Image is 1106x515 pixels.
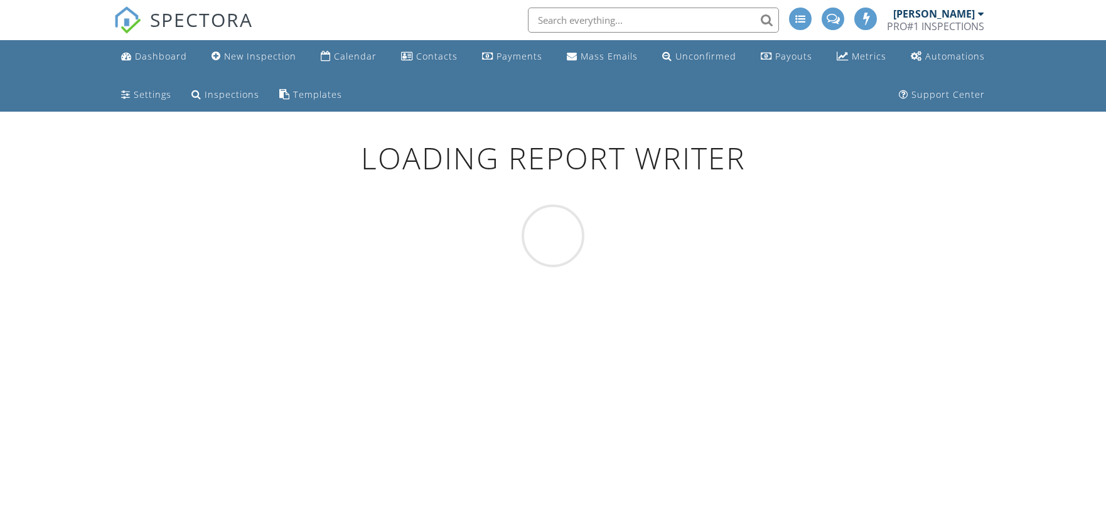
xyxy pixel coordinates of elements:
a: Settings [116,83,176,107]
input: Search everything... [528,8,779,33]
div: Calendar [334,50,377,62]
img: The Best Home Inspection Software - Spectora [114,6,141,34]
div: Payouts [775,50,812,62]
div: Metrics [852,50,886,62]
div: New Inspection [224,50,296,62]
a: Calendar [316,45,382,68]
div: Unconfirmed [675,50,736,62]
div: Settings [134,88,171,100]
span: SPECTORA [150,6,253,33]
a: Payments [477,45,547,68]
div: Automations [925,50,985,62]
a: Templates [274,83,347,107]
a: Metrics [832,45,891,68]
a: Dashboard [116,45,192,68]
div: Templates [293,88,342,100]
div: PRO#1 INSPECTIONS [887,20,984,33]
a: Inspections [186,83,264,107]
a: Payouts [756,45,817,68]
div: Mass Emails [581,50,638,62]
div: [PERSON_NAME] [893,8,975,20]
div: Payments [497,50,542,62]
a: New Inspection [207,45,301,68]
div: Inspections [205,88,259,100]
div: Support Center [911,88,985,100]
a: Unconfirmed [657,45,741,68]
div: Contacts [416,50,458,62]
div: Dashboard [135,50,187,62]
a: SPECTORA [114,17,253,43]
a: Automations (Advanced) [906,45,990,68]
a: Contacts [396,45,463,68]
a: Mass Emails [562,45,643,68]
a: Support Center [894,83,990,107]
